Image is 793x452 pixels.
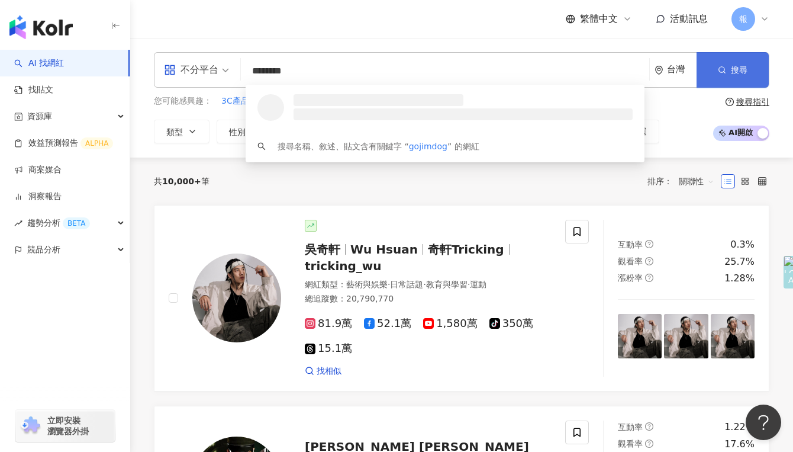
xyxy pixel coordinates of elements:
[724,438,755,451] div: 17.6%
[726,98,734,106] span: question-circle
[221,95,266,108] button: 3C產品評測
[697,52,769,88] button: 搜尋
[229,127,246,137] span: 性別
[154,120,209,143] button: 類型
[217,120,272,143] button: 性別
[746,405,781,440] iframe: Help Scout Beacon - Open
[154,205,769,392] a: KOL Avatar吳奇軒Wu Hsuan奇軒Trickingtricking_wu網紅類型：藝術與娛樂·日常話題·教育與學習·運動總追蹤數：20,790,77081.9萬52.1萬1,580萬...
[47,415,89,437] span: 立即安裝 瀏覽器外掛
[423,280,425,289] span: ·
[618,240,643,249] span: 互動率
[305,366,341,377] a: 找相似
[645,422,653,431] span: question-circle
[9,15,73,39] img: logo
[27,103,52,130] span: 資源庫
[655,66,663,75] span: environment
[63,217,90,229] div: BETA
[154,95,212,107] span: 您可能感興趣：
[14,219,22,227] span: rise
[305,242,340,257] span: 吳奇軒
[647,172,721,191] div: 排序：
[667,65,697,75] div: 台灣
[711,314,755,358] img: post-image
[19,416,42,435] img: chrome extension
[305,293,551,305] div: 總追蹤數 ： 20,790,770
[618,273,643,283] span: 漲粉率
[305,279,551,291] div: 網紅類型 ：
[670,13,708,24] span: 活動訊息
[580,12,618,25] span: 繁體中文
[409,142,447,151] span: gojimdog
[468,280,470,289] span: ·
[164,64,176,76] span: appstore
[679,172,714,191] span: 關聯性
[664,314,708,358] img: post-image
[164,60,218,79] div: 不分平台
[305,259,382,273] span: tricking_wu
[221,95,266,107] span: 3C產品評測
[346,280,388,289] span: 藝術與娛樂
[257,142,266,150] span: search
[162,177,201,186] span: 10,000+
[645,274,653,282] span: question-circle
[305,318,352,330] span: 81.9萬
[305,342,352,355] span: 15.1萬
[730,238,755,251] div: 0.3%
[390,280,423,289] span: 日常話題
[724,255,755,268] div: 25.7%
[15,410,115,442] a: chrome extension立即安裝 瀏覽器外掛
[470,280,486,289] span: 運動
[426,280,468,289] span: 教育與學習
[618,257,643,266] span: 觀看率
[14,164,62,176] a: 商案媒合
[27,236,60,263] span: 競品分析
[27,210,90,236] span: 趨勢分析
[489,318,533,330] span: 350萬
[14,137,113,149] a: 效益預測報告ALPHA
[645,257,653,265] span: question-circle
[14,191,62,203] a: 洞察報告
[350,242,418,257] span: Wu Hsuan
[423,318,478,330] span: 1,580萬
[645,440,653,448] span: question-circle
[192,254,281,342] img: KOL Avatar
[618,422,643,432] span: 互動率
[645,240,653,248] span: question-circle
[724,421,755,434] div: 1.22%
[14,57,64,69] a: searchAI 找網紅
[278,140,479,153] div: 搜尋名稱、敘述、貼文含有關鍵字 “ ” 的網紅
[618,439,643,448] span: 觀看率
[166,127,183,137] span: 類型
[736,97,769,107] div: 搜尋指引
[14,84,53,96] a: 找貼文
[428,242,504,257] span: 奇軒Tricking
[364,318,411,330] span: 52.1萬
[618,314,662,358] img: post-image
[724,272,755,285] div: 1.28%
[731,65,747,75] span: 搜尋
[317,366,341,377] span: 找相似
[739,12,747,25] span: 報
[388,280,390,289] span: ·
[154,177,209,186] div: 共 筆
